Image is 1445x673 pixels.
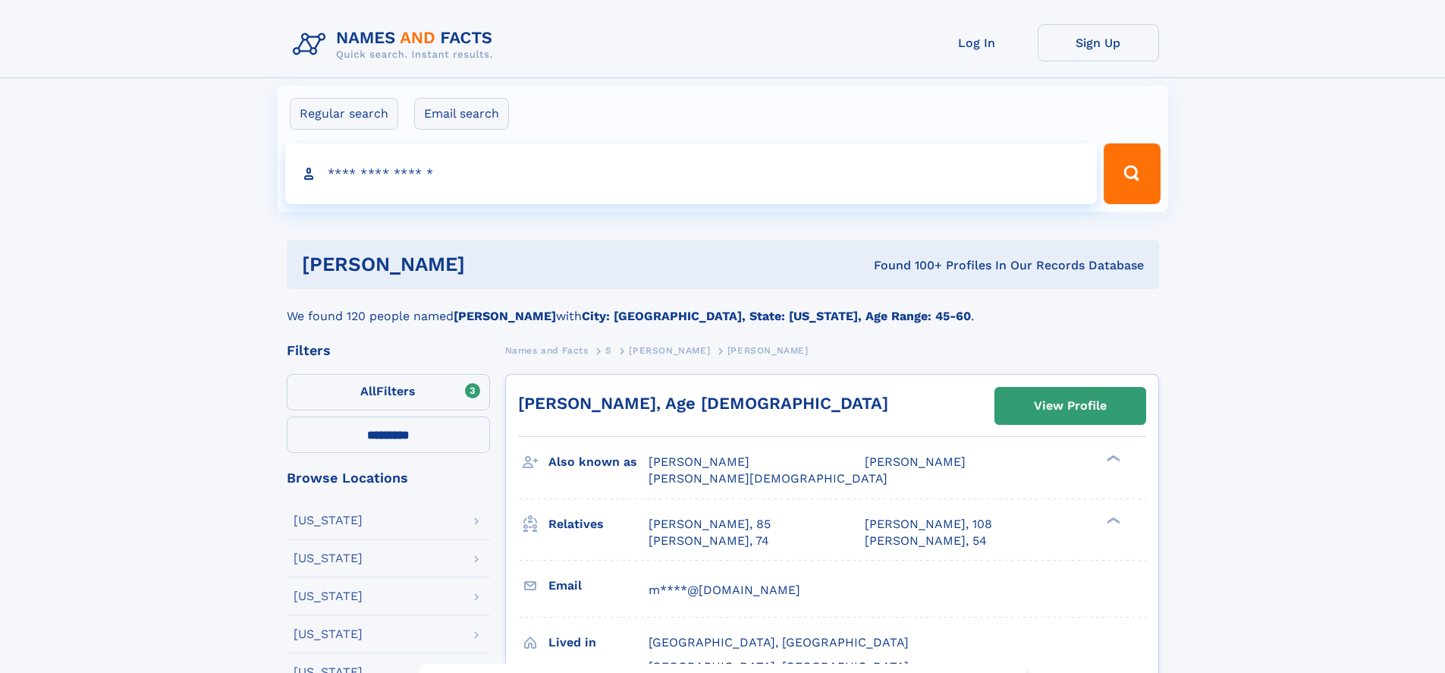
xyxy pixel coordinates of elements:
[287,24,505,65] img: Logo Names and Facts
[1034,388,1107,423] div: View Profile
[548,630,649,656] h3: Lived in
[865,516,992,533] a: [PERSON_NAME], 108
[1103,454,1121,464] div: ❯
[287,289,1159,325] div: We found 120 people named with .
[548,573,649,599] h3: Email
[414,98,509,130] label: Email search
[290,98,398,130] label: Regular search
[1104,143,1160,204] button: Search Button
[548,449,649,475] h3: Also known as
[287,471,490,485] div: Browse Locations
[995,388,1145,424] a: View Profile
[287,374,490,410] label: Filters
[1038,24,1159,61] a: Sign Up
[548,511,649,537] h3: Relatives
[454,309,556,323] b: [PERSON_NAME]
[302,255,670,274] h1: [PERSON_NAME]
[1103,515,1121,525] div: ❯
[629,341,710,360] a: [PERSON_NAME]
[360,384,376,398] span: All
[294,552,363,565] div: [US_STATE]
[629,345,710,356] span: [PERSON_NAME]
[865,454,966,469] span: [PERSON_NAME]
[605,341,612,360] a: S
[669,257,1144,274] div: Found 100+ Profiles In Our Records Database
[916,24,1038,61] a: Log In
[294,590,363,602] div: [US_STATE]
[727,345,809,356] span: [PERSON_NAME]
[649,635,909,649] span: [GEOGRAPHIC_DATA], [GEOGRAPHIC_DATA]
[649,533,769,549] a: [PERSON_NAME], 74
[649,454,749,469] span: [PERSON_NAME]
[294,514,363,527] div: [US_STATE]
[505,341,589,360] a: Names and Facts
[865,533,987,549] a: [PERSON_NAME], 54
[605,345,612,356] span: S
[649,516,771,533] a: [PERSON_NAME], 85
[582,309,971,323] b: City: [GEOGRAPHIC_DATA], State: [US_STATE], Age Range: 45-60
[287,344,490,357] div: Filters
[649,471,887,486] span: [PERSON_NAME][DEMOGRAPHIC_DATA]
[518,394,888,413] a: [PERSON_NAME], Age [DEMOGRAPHIC_DATA]
[294,628,363,640] div: [US_STATE]
[285,143,1098,204] input: search input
